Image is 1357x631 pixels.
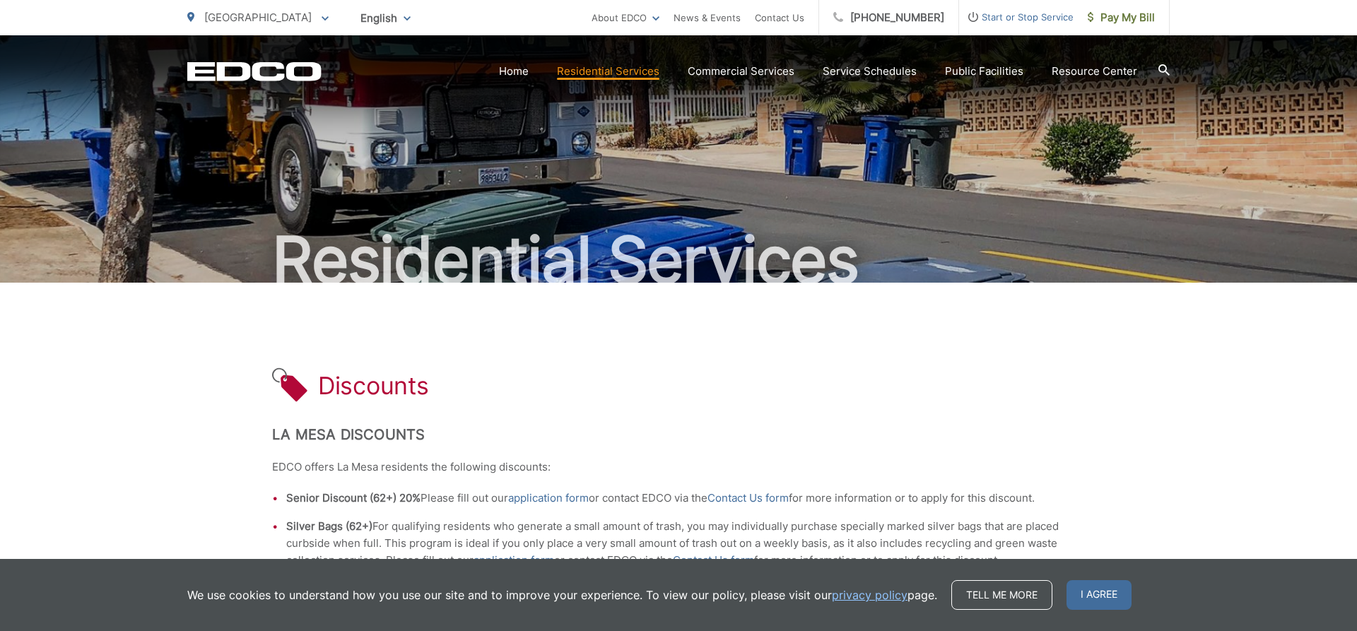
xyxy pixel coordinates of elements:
[1067,580,1132,610] span: I agree
[945,63,1023,80] a: Public Facilities
[499,63,529,80] a: Home
[1088,9,1155,26] span: Pay My Bill
[187,225,1170,295] h2: Residential Services
[755,9,804,26] a: Contact Us
[674,9,741,26] a: News & Events
[350,6,421,30] span: English
[272,426,1085,443] h2: La Mesa Discounts
[204,11,312,24] span: [GEOGRAPHIC_DATA]
[474,552,554,569] a: application form
[508,490,589,507] a: application form
[951,580,1052,610] a: Tell me more
[187,61,322,81] a: EDCD logo. Return to the homepage.
[673,552,754,569] a: Contact Us form
[1052,63,1137,80] a: Resource Center
[286,518,1085,569] li: For qualifying residents who generate a small amount of trash, you may individually purchase spec...
[187,586,937,603] p: We use cookies to understand how you use our site and to improve your experience. To view our pol...
[318,372,428,400] h1: Discounts
[832,586,907,603] a: privacy policy
[688,63,794,80] a: Commercial Services
[272,459,1085,476] p: EDCO offers La Mesa residents the following discounts:
[592,9,659,26] a: About EDCO
[286,490,1085,507] li: Please fill out our or contact EDCO via the for more information or to apply for this discount.
[557,63,659,80] a: Residential Services
[707,490,789,507] a: Contact Us form
[286,519,372,533] strong: Silver Bags (62+)
[823,63,917,80] a: Service Schedules
[286,491,421,505] strong: Senior Discount (62+) 20%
